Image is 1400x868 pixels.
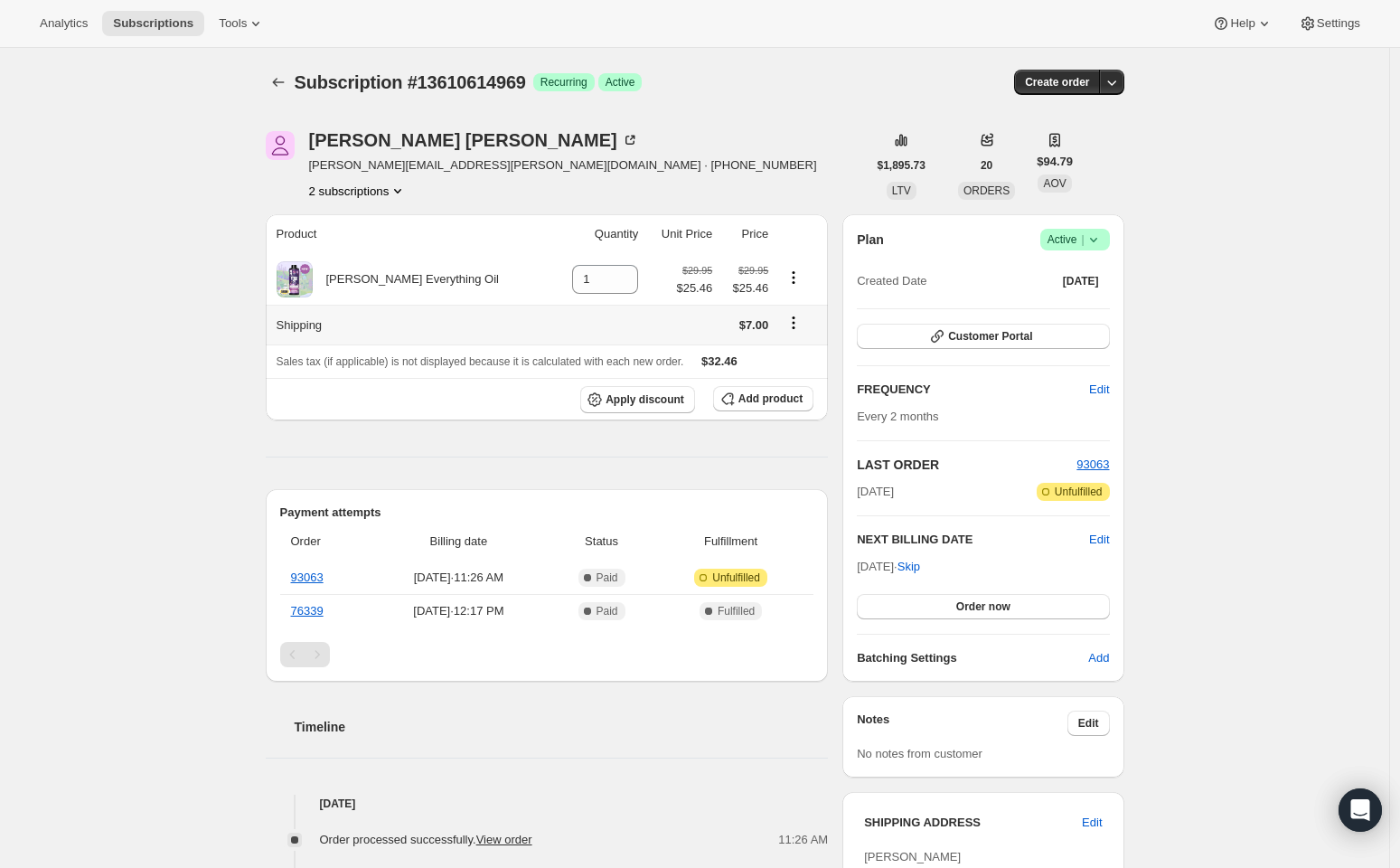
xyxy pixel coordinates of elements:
[857,456,1076,474] h2: LAST ORDER
[551,214,644,254] th: Quantity
[857,531,1089,549] h2: NEXT BILLING DATE
[295,718,829,736] h2: Timeline
[266,70,291,95] button: Subscriptions
[857,381,1089,399] h2: FREQUENCY
[597,604,618,618] span: Paid
[373,569,544,587] span: [DATE] · 11:26 AM
[1052,269,1110,294] button: [DATE]
[373,602,544,620] span: [DATE] · 12:17 PM
[948,329,1032,344] span: Customer Portal
[1078,716,1099,731] span: Edit
[1037,153,1073,171] span: $94.79
[857,649,1088,667] h6: Batching Settings
[309,156,817,175] span: [PERSON_NAME][EMAIL_ADDRESS][PERSON_NAME][DOMAIN_NAME] · [PHONE_NUMBER]
[892,184,911,197] span: LTV
[676,279,712,297] span: $25.46
[1076,456,1109,474] button: 93063
[1055,485,1103,499] span: Unfulfilled
[1288,11,1371,36] button: Settings
[712,571,760,585] span: Unfulfilled
[580,386,695,413] button: Apply discount
[1071,808,1113,837] button: Edit
[309,182,408,200] button: Product actions
[1078,375,1120,404] button: Edit
[857,711,1067,736] h3: Notes
[295,72,526,92] span: Subscription #13610614969
[606,75,635,90] span: Active
[313,270,499,288] div: [PERSON_NAME] Everything Oil
[857,594,1109,619] button: Order now
[291,604,324,618] a: 76339
[701,354,738,368] span: $32.46
[1063,274,1099,288] span: [DATE]
[713,386,813,411] button: Add product
[718,214,774,254] th: Price
[266,214,552,254] th: Product
[597,571,618,585] span: Paid
[723,279,768,297] span: $25.46
[1081,232,1084,247] span: |
[280,504,814,522] h2: Payment attempts
[1230,16,1254,31] span: Help
[738,392,803,406] span: Add product
[113,16,193,31] span: Subscriptions
[309,131,639,149] div: [PERSON_NAME] [PERSON_NAME]
[29,11,99,36] button: Analytics
[1076,458,1109,471] a: 93063
[956,599,1010,614] span: Order now
[1088,649,1109,667] span: Add
[266,305,552,344] th: Shipping
[320,833,532,846] span: Order processed successfully.
[1201,11,1283,36] button: Help
[219,16,247,31] span: Tools
[963,184,1010,197] span: ORDERS
[779,313,808,333] button: Shipping actions
[981,158,992,173] span: 20
[1089,381,1109,399] span: Edit
[40,16,88,31] span: Analytics
[867,153,936,178] button: $1,895.73
[864,814,1082,832] h3: SHIPPING ADDRESS
[1043,177,1066,190] span: AOV
[644,214,718,254] th: Unit Price
[779,268,808,288] button: Product actions
[739,318,769,332] span: $7.00
[857,324,1109,349] button: Customer Portal
[540,75,587,90] span: Recurring
[878,158,926,173] span: $1,895.73
[718,604,755,618] span: Fulfilled
[280,642,814,667] nav: Pagination
[857,483,894,501] span: [DATE]
[1317,16,1360,31] span: Settings
[682,265,712,276] small: $29.95
[857,410,938,423] span: Every 2 months
[266,795,829,813] h4: [DATE]
[778,831,828,849] span: 11:26 AM
[1077,644,1120,673] button: Add
[897,558,920,576] span: Skip
[970,153,1003,178] button: 20
[857,747,982,760] span: No notes from customer
[1025,75,1089,90] span: Create order
[102,11,204,36] button: Subscriptions
[1082,814,1102,832] span: Edit
[1048,231,1103,249] span: Active
[1339,788,1382,832] div: Open Intercom Messenger
[1089,531,1109,549] button: Edit
[1014,70,1100,95] button: Create order
[857,560,920,573] span: [DATE] ·
[291,571,324,584] a: 93063
[606,392,684,407] span: Apply discount
[1067,711,1110,736] button: Edit
[266,131,295,160] span: Kathi Thornton
[277,261,313,297] img: product img
[738,265,768,276] small: $29.95
[373,533,544,551] span: Billing date
[208,11,276,36] button: Tools
[280,522,368,561] th: Order
[659,533,803,551] span: Fulfillment
[857,272,926,290] span: Created Date
[476,833,532,846] a: View order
